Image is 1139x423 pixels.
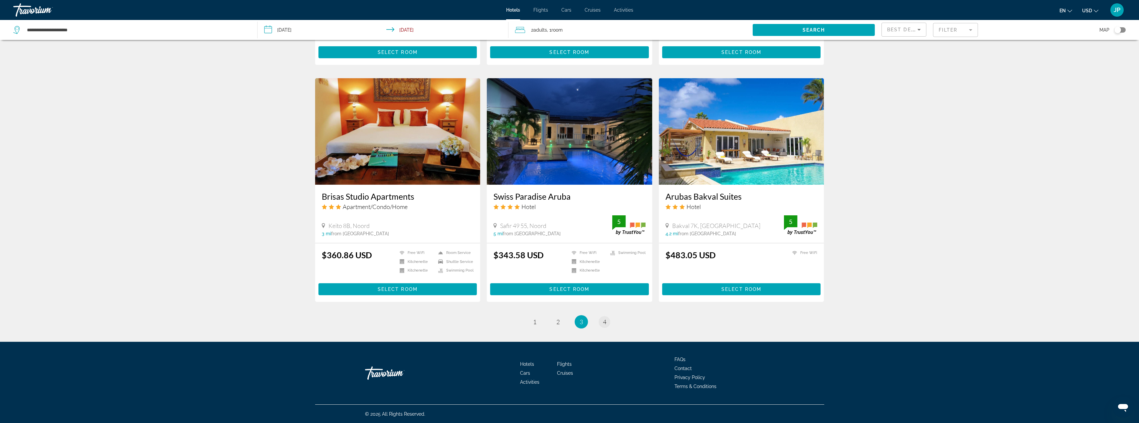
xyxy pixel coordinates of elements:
a: Cars [520,370,530,376]
span: JP [1114,7,1120,13]
img: Hotel image [315,78,480,185]
span: Select Room [378,50,418,55]
img: Hotel image [487,78,652,185]
span: 2 [556,318,560,325]
span: 4 [603,318,606,325]
ins: $360.86 USD [322,250,372,260]
img: Hotel image [659,78,824,185]
span: Room [551,27,563,33]
button: Select Room [318,283,477,295]
span: Select Room [721,287,761,292]
mat-select: Sort by [887,26,921,34]
li: Free WiFi [396,250,435,256]
span: © 2025 All Rights Reserved. [365,411,425,417]
span: Select Room [721,50,761,55]
a: Flights [533,7,548,13]
a: Cars [561,7,571,13]
a: Select Room [318,285,477,292]
div: 3 star Apartment [322,203,474,210]
a: Activities [520,379,539,385]
span: Bakval 7K, [GEOGRAPHIC_DATA] [672,222,760,229]
span: Search [803,27,825,33]
a: Travorium [365,363,432,383]
span: 3 [580,318,583,325]
button: Select Room [662,283,821,295]
li: Swimming Pool [607,250,646,256]
span: Hotels [520,361,534,367]
li: Free WiFi [789,250,817,256]
li: Kitchenette [568,268,607,274]
a: Terms & Conditions [674,384,716,389]
li: Swimming Pool [435,268,474,274]
span: Flights [557,361,572,367]
h3: Swiss Paradise Aruba [493,191,646,201]
li: Room Service [435,250,474,256]
li: Kitchenette [568,259,607,265]
button: Toggle map [1109,27,1126,33]
li: Kitchenette [396,259,435,265]
a: Select Room [662,48,821,55]
span: 3 mi [322,231,331,236]
nav: Pagination [315,315,824,328]
span: from [GEOGRAPHIC_DATA] [331,231,389,236]
span: from [GEOGRAPHIC_DATA] [678,231,736,236]
span: 1 [533,318,536,325]
span: USD [1082,8,1092,13]
a: FAQs [674,357,685,362]
div: 5 [612,218,626,226]
a: Cruises [557,370,573,376]
button: Travelers: 2 adults, 0 children [508,20,753,40]
span: , 1 [547,25,563,35]
button: Select Room [662,46,821,58]
span: en [1059,8,1066,13]
a: Contact [674,366,692,371]
button: Change currency [1082,6,1098,15]
span: Select Room [378,287,418,292]
div: 3 star Hotel [665,203,818,210]
button: Select Room [490,46,649,58]
a: Privacy Policy [674,375,705,380]
li: Shuttle Service [435,259,474,265]
span: 4.2 mi [665,231,678,236]
ins: $483.05 USD [665,250,716,260]
button: Filter [933,23,978,37]
span: Safir 49 55, Noord [500,222,546,229]
span: Hotel [521,203,536,210]
li: Kitchenette [396,268,435,274]
span: 5 mi [493,231,503,236]
ins: $343.58 USD [493,250,544,260]
a: Brisas Studio Apartments [322,191,474,201]
button: Select Room [490,283,649,295]
span: Best Deals [887,27,922,32]
span: Select Room [549,287,589,292]
span: Hotels [506,7,520,13]
button: Check-in date: Oct 3, 2025 Check-out date: Oct 5, 2025 [258,20,508,40]
li: Free WiFi [568,250,607,256]
a: Arubas Bakval Suites [665,191,818,201]
button: Select Room [318,46,477,58]
button: Search [753,24,875,36]
a: Select Room [318,48,477,55]
div: 5 [784,218,797,226]
a: Travorium [13,1,80,19]
img: trustyou-badge.svg [612,215,646,235]
div: 4 star Hotel [493,203,646,210]
img: trustyou-badge.svg [784,215,817,235]
span: Keito 8B, Noord [328,222,370,229]
span: Select Room [549,50,589,55]
span: Apartment/Condo/Home [343,203,408,210]
a: Cruises [585,7,601,13]
span: Adults [533,27,547,33]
